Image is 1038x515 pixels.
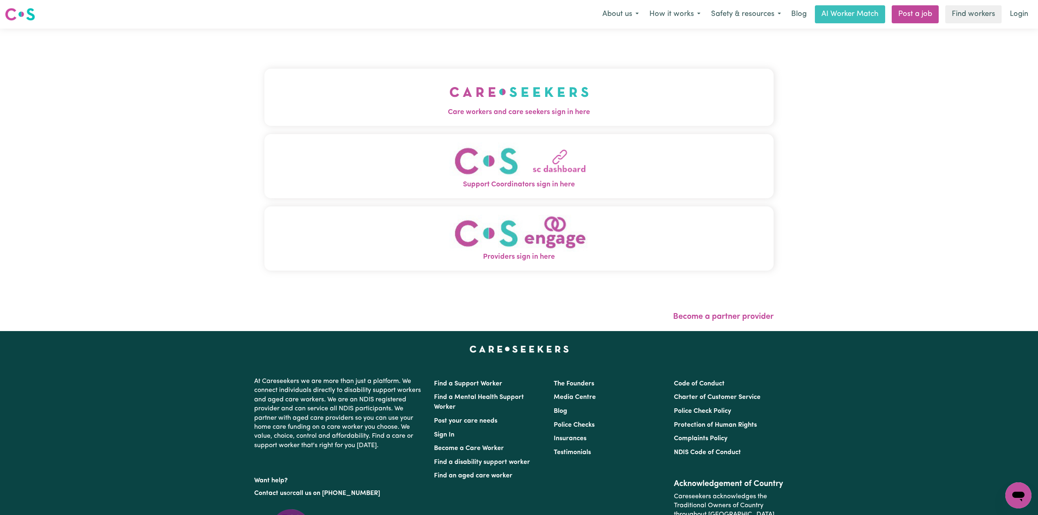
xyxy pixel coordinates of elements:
p: At Careseekers we are more than just a platform. We connect individuals directly to disability su... [254,374,424,453]
span: Providers sign in here [264,252,774,262]
p: or [254,486,424,501]
a: Code of Conduct [674,381,725,387]
a: Charter of Customer Service [674,394,761,401]
a: Blog [786,5,812,23]
a: Insurances [554,435,586,442]
a: Post a job [892,5,939,23]
span: Care workers and care seekers sign in here [264,107,774,118]
a: Become a Care Worker [434,445,504,452]
a: Police Checks [554,422,595,428]
a: Media Centre [554,394,596,401]
a: Find workers [945,5,1002,23]
a: Sign In [434,432,454,438]
button: About us [597,6,644,23]
a: AI Worker Match [815,5,885,23]
span: Support Coordinators sign in here [264,179,774,190]
a: Find a disability support worker [434,459,530,466]
a: Careseekers home page [470,346,569,352]
a: Become a partner provider [673,313,774,321]
button: Care workers and care seekers sign in here [264,69,774,126]
a: The Founders [554,381,594,387]
button: Support Coordinators sign in here [264,134,774,198]
button: Providers sign in here [264,206,774,271]
a: Blog [554,408,567,414]
a: Find a Mental Health Support Worker [434,394,524,410]
a: Login [1005,5,1033,23]
a: Complaints Policy [674,435,727,442]
h2: Acknowledgement of Country [674,479,784,489]
button: Safety & resources [706,6,786,23]
p: Want help? [254,473,424,485]
a: Protection of Human Rights [674,422,757,428]
iframe: Button to launch messaging window [1005,482,1031,508]
a: Testimonials [554,449,591,456]
img: Careseekers logo [5,7,35,22]
a: NDIS Code of Conduct [674,449,741,456]
a: call us on [PHONE_NUMBER] [293,490,380,497]
a: Contact us [254,490,286,497]
a: Find an aged care worker [434,472,512,479]
a: Police Check Policy [674,408,731,414]
button: How it works [644,6,706,23]
a: Careseekers logo [5,5,35,24]
a: Post your care needs [434,418,497,424]
a: Find a Support Worker [434,381,502,387]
